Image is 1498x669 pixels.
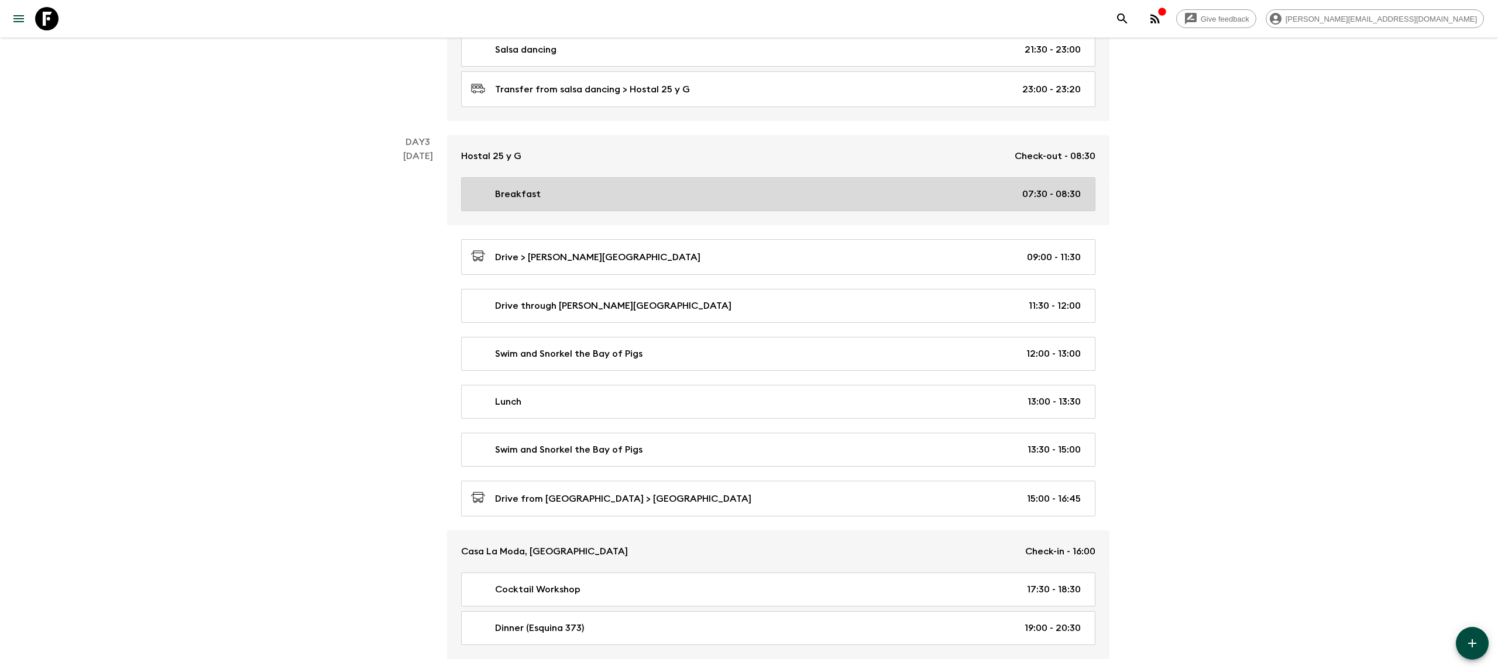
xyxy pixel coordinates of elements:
p: Swim and Snorkel the Bay of Pigs [495,443,643,457]
p: 13:30 - 15:00 [1028,443,1081,457]
p: Day 3 [389,135,447,149]
a: Drive from [GEOGRAPHIC_DATA] > [GEOGRAPHIC_DATA]15:00 - 16:45 [461,481,1095,516]
p: Drive > [PERSON_NAME][GEOGRAPHIC_DATA] [495,250,700,264]
p: Cocktail Workshop [495,582,580,596]
a: Salsa dancing21:30 - 23:00 [461,33,1095,67]
p: Salsa dancing [495,43,556,57]
p: Drive from [GEOGRAPHIC_DATA] > [GEOGRAPHIC_DATA] [495,492,751,506]
div: [DATE] [403,149,433,659]
a: Give feedback [1176,9,1256,28]
p: 15:00 - 16:45 [1027,492,1081,506]
span: Give feedback [1194,15,1256,23]
a: Swim and Snorkel the Bay of Pigs13:30 - 15:00 [461,433,1095,467]
p: Check-out - 08:30 [1015,149,1095,163]
p: Lunch [495,395,521,409]
a: Dinner (Esquina 373)19:00 - 20:30 [461,611,1095,645]
p: Transfer from salsa dancing > Hostal 25 y G [495,82,690,96]
p: 13:00 - 13:30 [1028,395,1081,409]
p: Breakfast [495,187,541,201]
button: search adventures [1111,7,1134,30]
a: Cocktail Workshop17:30 - 18:30 [461,573,1095,606]
span: [PERSON_NAME][EMAIL_ADDRESS][DOMAIN_NAME] [1279,15,1483,23]
p: Swim and Snorkel the Bay of Pigs [495,347,643,361]
p: 23:00 - 23:20 [1022,82,1081,96]
p: Check-in - 16:00 [1025,544,1095,558]
p: 19:00 - 20:30 [1025,621,1081,635]
p: 11:30 - 12:00 [1029,299,1081,313]
a: Lunch13:00 - 13:30 [461,385,1095,419]
a: Transfer from salsa dancing > Hostal 25 y G23:00 - 23:20 [461,71,1095,107]
p: 12:00 - 13:00 [1026,347,1081,361]
a: Drive through [PERSON_NAME][GEOGRAPHIC_DATA]11:30 - 12:00 [461,289,1095,323]
a: Breakfast07:30 - 08:30 [461,177,1095,211]
a: Hostal 25 y GCheck-out - 08:30 [447,135,1109,177]
a: Casa La Moda, [GEOGRAPHIC_DATA]Check-in - 16:00 [447,530,1109,573]
a: Drive > [PERSON_NAME][GEOGRAPHIC_DATA]09:00 - 11:30 [461,239,1095,275]
p: 21:30 - 23:00 [1025,43,1081,57]
p: 09:00 - 11:30 [1027,250,1081,264]
p: Dinner (Esquina 373) [495,621,584,635]
p: Casa La Moda, [GEOGRAPHIC_DATA] [461,544,628,558]
p: 07:30 - 08:30 [1022,187,1081,201]
div: [PERSON_NAME][EMAIL_ADDRESS][DOMAIN_NAME] [1266,9,1484,28]
p: Drive through [PERSON_NAME][GEOGRAPHIC_DATA] [495,299,731,313]
p: Hostal 25 y G [461,149,521,163]
a: Swim and Snorkel the Bay of Pigs12:00 - 13:00 [461,337,1095,371]
button: menu [7,7,30,30]
p: 17:30 - 18:30 [1027,582,1081,596]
